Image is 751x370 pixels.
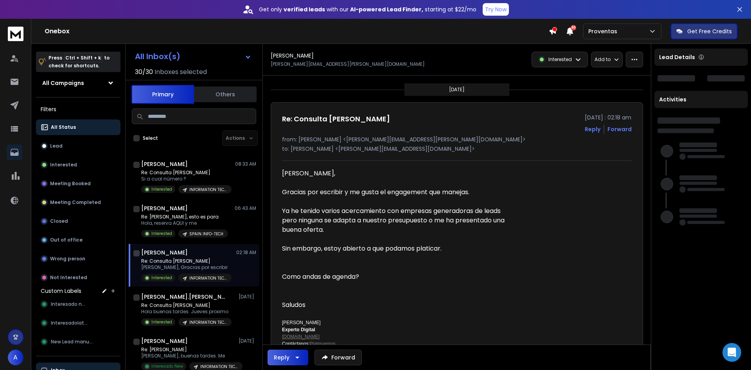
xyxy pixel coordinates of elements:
h1: Re: Consulta [PERSON_NAME] [282,114,390,125]
button: Primary [131,85,194,104]
button: Interesado new [36,296,120,312]
p: SPAIN INFO-TECH [189,231,223,237]
div: Activities [654,91,748,108]
h3: Custom Labels [41,287,81,295]
div: [PERSON_NAME] Contáctanos: [282,319,510,347]
span: 30 / 30 [135,67,153,77]
p: 06:43 AM [235,205,256,211]
h1: Onebox [45,27,549,36]
button: Meeting Completed [36,195,120,210]
button: Wrong person [36,251,120,267]
p: Proventas [588,27,620,35]
div: Forward [607,125,632,133]
h1: [PERSON_NAME] [141,204,188,212]
p: INFORMATION TECH SERVICES LATAM [189,275,227,281]
strong: AI-powered Lead Finder, [350,5,423,13]
button: Forward [314,350,362,365]
p: from: [PERSON_NAME] <[PERSON_NAME][EMAIL_ADDRESS][PERSON_NAME][DOMAIN_NAME]> [282,135,632,143]
p: [DATE] [239,338,256,344]
span: New Lead manual [51,339,93,345]
button: Reply [268,350,308,365]
p: Interested [151,186,172,192]
p: Meeting Booked [50,180,91,187]
span: Interesadolater [51,320,88,326]
span: Interesado new [51,301,88,307]
p: Hola, reserva AQUI y me [141,220,228,226]
p: Hola buenas tardes. Jueves proximo [141,309,232,315]
div: Open Intercom Messenger [722,343,741,362]
p: to: [PERSON_NAME] <[PERSON_NAME][EMAIL_ADDRESS][DOMAIN_NAME]> [282,145,632,153]
p: Meeting Completed [50,199,101,206]
button: Reply [585,125,600,133]
button: All Campaigns [36,75,120,91]
button: A [8,350,23,365]
p: [PERSON_NAME][EMAIL_ADDRESS][PERSON_NAME][DOMAIN_NAME] [271,61,425,67]
p: Interesado New [151,363,183,369]
p: Interested [548,56,572,63]
p: Closed [50,218,68,224]
h1: [PERSON_NAME] [141,337,188,345]
p: Re: [PERSON_NAME], esto es para [141,214,228,220]
div: Reply [274,354,289,361]
p: All Status [51,124,76,130]
strong: verified leads [284,5,325,13]
p: Wrong person [50,256,85,262]
label: Select [143,135,158,141]
p: INFORMATION TECH SERVICES LATAM [189,319,227,325]
p: Interested [151,275,172,281]
button: Lead [36,138,120,154]
p: Re: Consulta [PERSON_NAME] [141,258,232,264]
h1: All Inbox(s) [135,52,180,60]
p: 02:18 AM [236,249,256,256]
p: Not Interested [50,274,87,281]
div: Como andas de agenda? [282,272,510,282]
p: Get Free Credits [687,27,732,35]
p: Lead [50,143,63,149]
div: Sin embargo, estoy abierto a que podamos platicar. [282,244,510,253]
p: Interested [50,162,77,168]
a: [DOMAIN_NAME] [282,334,320,339]
p: [DATE] [239,294,256,300]
p: Si a cual número ? [141,176,232,182]
p: INFORMATION TECH SERVICES LATAM [200,364,238,370]
div: Saludos [282,300,510,310]
h1: All Campaigns [42,79,84,87]
h1: [PERSON_NAME] [141,160,188,168]
button: Out of office [36,232,120,248]
button: Interested [36,157,120,173]
p: Press to check for shortcuts. [49,54,110,70]
p: 08:33 AM [235,161,256,167]
div: Gracias por escribir y me gusta el engagement que manejas. [282,188,510,197]
p: [PERSON_NAME], Gracias por escribir [141,264,232,271]
div: Ya he tenido varios acercamiento con empresas generadoras de leads pero ninguna se adapta a nuest... [282,206,510,235]
h3: Filters [36,104,120,115]
h1: [PERSON_NAME] [271,52,314,60]
button: Closed [36,213,120,229]
button: Others [194,86,257,103]
h1: [PERSON_NAME].[PERSON_NAME] [DOMAIN_NAME] [141,293,227,301]
p: Interested [151,231,172,236]
button: New Lead manual [36,334,120,350]
h1: [PERSON_NAME] [141,249,188,256]
p: Re: Consulta [PERSON_NAME] [141,302,232,309]
p: Interested [151,319,172,325]
p: Lead Details [659,53,695,61]
button: Interesadolater [36,315,120,331]
button: Meeting Booked [36,176,120,191]
p: [DATE] [449,87,465,93]
p: Out of office [50,237,83,243]
a: Platiquemos [310,341,336,347]
p: Add to [595,56,611,63]
b: Experto Digital [282,327,315,332]
p: [DATE] : 02:18 am [585,114,632,121]
button: All Status [36,119,120,135]
p: Try Now [485,5,507,13]
button: Get Free Credits [671,23,737,39]
p: [PERSON_NAME], buenas tardes. Me [141,353,235,359]
button: Try Now [483,3,509,16]
p: Re: [PERSON_NAME] [141,347,235,353]
h3: Inboxes selected [155,67,207,77]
